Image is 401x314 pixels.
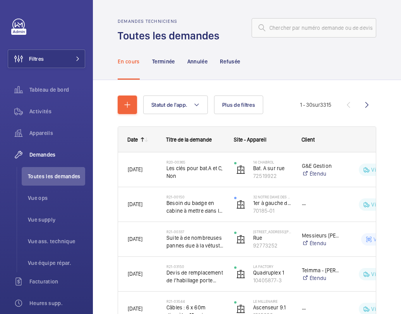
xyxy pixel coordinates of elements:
span: Vue supply [28,216,85,224]
span: Titre de la demande [166,137,212,143]
p: 10405877-3 [253,276,292,284]
p: Rue [253,234,292,242]
p: 72519922 [253,172,292,180]
h2: Demandes techniciens [118,19,224,24]
span: Demandes [29,151,85,159]
img: elevator.svg [236,235,245,244]
h2: R21-03544 [166,299,224,304]
p: Telmma - [PERSON_NAME] [302,266,340,274]
p: [STREET_ADDRESS][PERSON_NAME] [253,229,292,234]
h2: R21-03150 [166,264,224,269]
span: Vue ops [28,194,85,202]
a: Étendu [302,274,340,282]
a: Étendu [302,170,340,177]
span: Appareils [29,129,85,137]
span: Vue équipe répar. [28,259,85,267]
img: elevator.svg [236,304,245,314]
span: Facturation [29,278,85,285]
p: 1er à gauche derrière le mirroir [253,199,292,207]
img: elevator.svg [236,270,245,279]
p: LE MILLENAIRE [253,299,292,304]
img: elevator.svg [236,165,245,174]
span: Activités [29,108,85,115]
div: -- [302,304,340,313]
p: 14 Chabrol [253,160,292,164]
p: Bat. A sur rue [253,164,292,172]
p: La Factory [253,264,292,269]
span: [DATE] [128,201,142,207]
p: Terminée [152,58,175,65]
p: Ascenseur 9.1 [253,304,292,311]
h2: R21-00150 [166,195,224,199]
span: Suite à de nombreuses pannes due à la vétusté de l’opération demande de remplacement de porte cab... [166,234,224,249]
div: -- [302,200,340,209]
p: Messieurs [PERSON_NAME] et Cie - [302,232,340,239]
button: Statut de l'app. [143,96,208,114]
span: Site - Appareil [234,137,266,143]
p: G&E Gestion [302,162,340,170]
p: Annulée [187,58,207,65]
span: Tableau de bord [29,86,85,94]
p: 92773252 [253,242,292,249]
span: Heures supp. [29,299,85,307]
span: 1 - 30 3315 [300,102,331,108]
span: [DATE] [128,166,142,172]
span: Filtres [29,55,44,63]
button: Filtres [8,49,85,68]
h1: Toutes les demandes [118,29,224,43]
div: Date [127,137,138,143]
a: Étendu [302,239,340,247]
span: Toutes les demandes [28,172,85,180]
span: [DATE] [128,305,142,312]
span: Besoin du badge en cabine à mettre dans le coffre, . [166,199,224,215]
input: Chercher par numéro demande ou de devis [252,18,376,38]
span: Client [302,137,315,143]
h2: R21-00337 [166,229,224,234]
p: 32 NOTRE DAME DES VICTOIRES [253,195,292,199]
span: Vue ass. technique [28,237,85,245]
img: elevator.svg [236,200,245,209]
p: Refusée [220,58,240,65]
span: Devis de remplacement de l’habillage porte palière et porte cabine vitrée. Porte Sematic B.goods ... [166,269,224,284]
span: sur [312,102,320,108]
p: En cours [118,58,140,65]
span: [DATE] [128,271,142,277]
p: Quadruplex 1 [253,269,292,276]
span: [DATE] [128,236,142,242]
button: Plus de filtres [214,96,263,114]
h2: R20-00365 [166,160,224,164]
span: Statut de l'app. [151,102,187,108]
span: Plus de filtres [222,102,255,108]
span: Les clés pour bat.A et C, Non [166,164,224,180]
p: 70185-01 [253,207,292,215]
